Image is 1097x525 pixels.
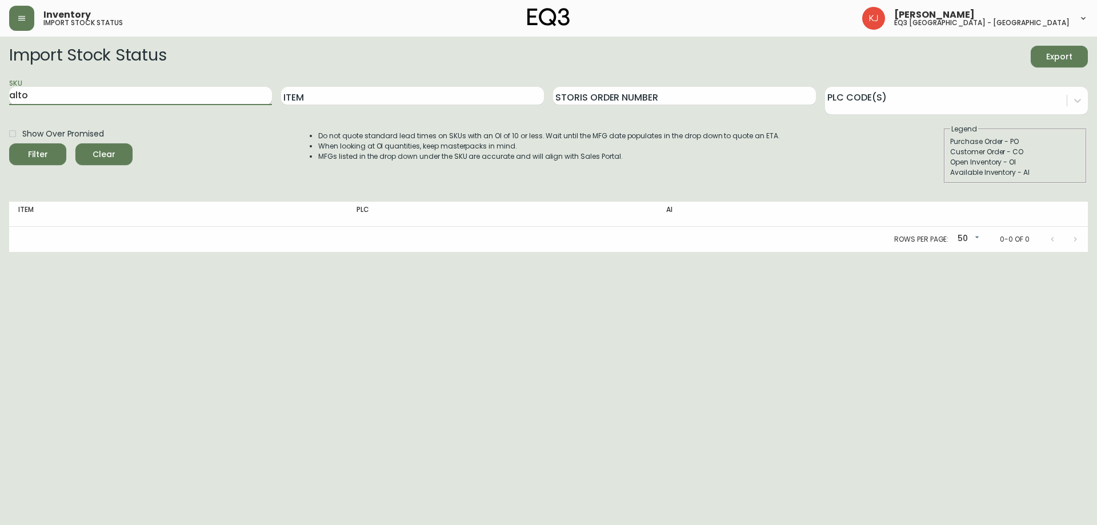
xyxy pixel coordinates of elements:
[43,10,91,19] span: Inventory
[894,19,1070,26] h5: eq3 [GEOGRAPHIC_DATA] - [GEOGRAPHIC_DATA]
[862,7,885,30] img: 24a625d34e264d2520941288c4a55f8e
[22,128,104,140] span: Show Over Promised
[1040,50,1079,64] span: Export
[657,202,904,227] th: AI
[75,143,133,165] button: Clear
[28,147,48,162] div: Filter
[950,157,1080,167] div: Open Inventory - OI
[9,202,347,227] th: Item
[1031,46,1088,67] button: Export
[527,8,570,26] img: logo
[318,141,780,151] li: When looking at OI quantities, keep masterpacks in mind.
[318,151,780,162] li: MFGs listed in the drop down under the SKU are accurate and will align with Sales Portal.
[9,46,166,67] h2: Import Stock Status
[9,143,66,165] button: Filter
[85,147,123,162] span: Clear
[894,10,975,19] span: [PERSON_NAME]
[894,234,948,245] p: Rows per page:
[1000,234,1030,245] p: 0-0 of 0
[43,19,123,26] h5: import stock status
[950,147,1080,157] div: Customer Order - CO
[950,167,1080,178] div: Available Inventory - AI
[953,230,982,249] div: 50
[950,137,1080,147] div: Purchase Order - PO
[318,131,780,141] li: Do not quote standard lead times on SKUs with an OI of 10 or less. Wait until the MFG date popula...
[347,202,657,227] th: PLC
[950,124,978,134] legend: Legend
